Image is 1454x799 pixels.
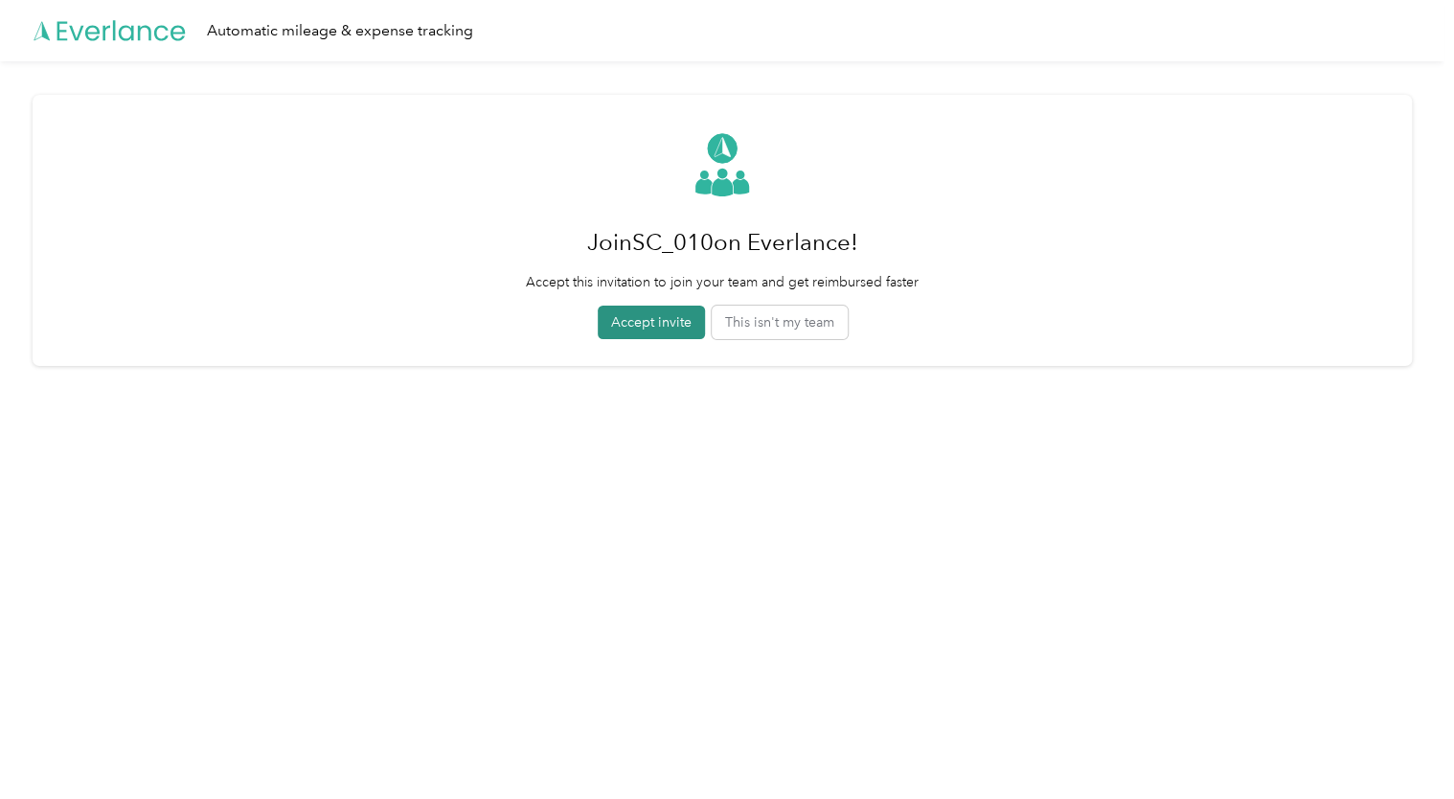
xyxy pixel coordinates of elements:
[526,219,919,265] h1: Join SC_010 on Everlance!
[598,306,705,339] button: Accept invite
[526,272,919,292] p: Accept this invitation to join your team and get reimbursed faster
[712,306,848,339] button: This isn't my team
[207,19,473,43] div: Automatic mileage & expense tracking
[1347,692,1454,799] iframe: Everlance-gr Chat Button Frame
